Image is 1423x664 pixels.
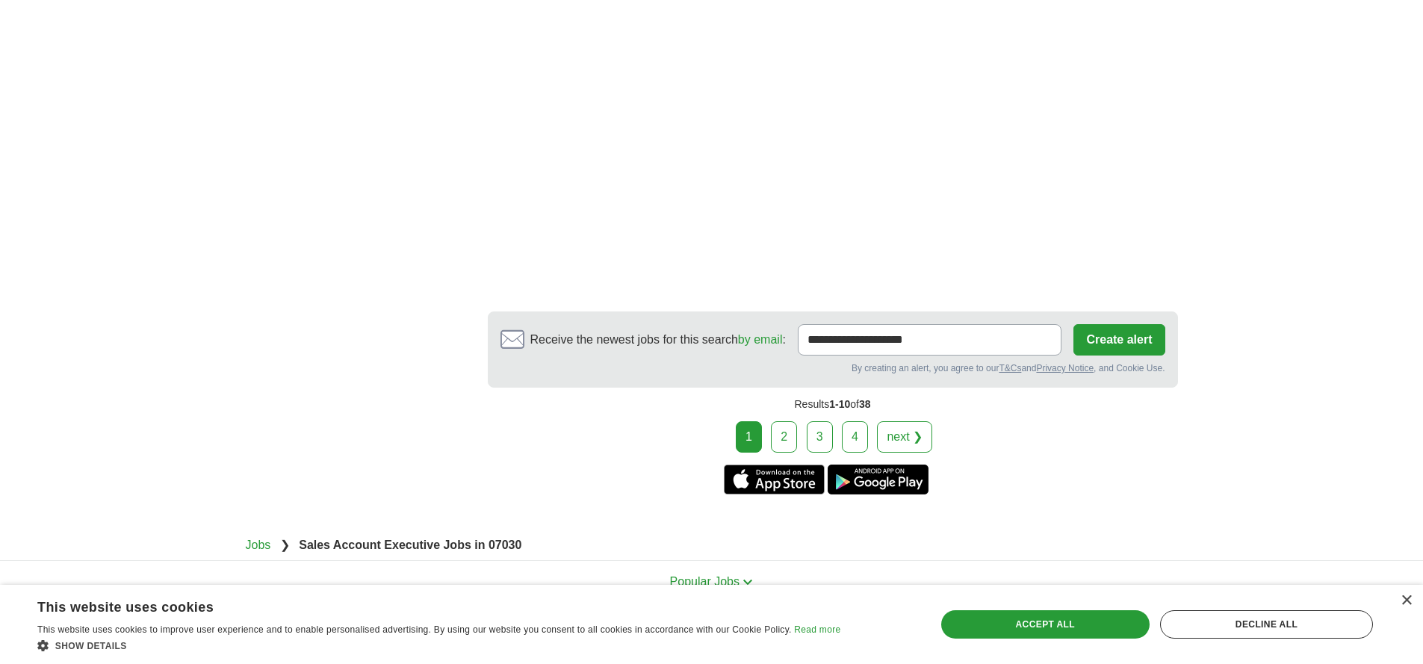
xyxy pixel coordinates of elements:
div: Decline all [1160,610,1373,639]
strong: Sales Account Executive Jobs in 07030 [299,539,521,551]
button: Create alert [1073,324,1165,356]
span: This website uses cookies to improve user experience and to enable personalised advertising. By u... [37,624,792,635]
a: Get the iPhone app [724,465,825,494]
img: toggle icon [742,579,753,586]
span: Receive the newest jobs for this search : [530,331,786,349]
span: Popular Jobs [670,575,740,588]
span: 38 [859,398,871,410]
span: ❯ [280,539,290,551]
a: 4 [842,421,868,453]
div: Close [1401,595,1412,606]
a: Jobs [246,539,271,551]
a: Read more, opens a new window [794,624,840,635]
div: By creating an alert, you agree to our and , and Cookie Use. [500,362,1165,375]
span: 1-10 [829,398,850,410]
a: Privacy Notice [1036,363,1094,373]
div: Show details [37,638,840,653]
div: This website uses cookies [37,594,803,616]
a: 2 [771,421,797,453]
div: Results of [488,388,1178,421]
span: Show details [55,641,127,651]
div: 1 [736,421,762,453]
a: 3 [807,421,833,453]
a: Get the Android app [828,465,928,494]
a: by email [738,333,783,346]
a: T&Cs [999,363,1021,373]
a: next ❯ [877,421,932,453]
div: Accept all [941,610,1150,639]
